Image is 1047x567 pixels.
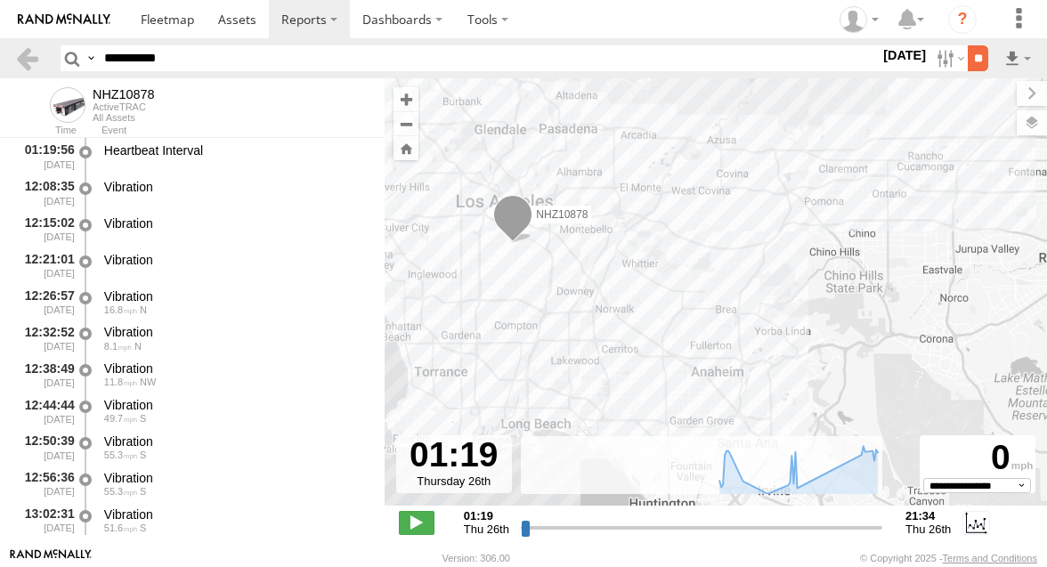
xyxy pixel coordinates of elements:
div: Vibration [104,215,368,231]
strong: 21:34 [905,509,951,522]
div: 12:26:57 [DATE] [14,286,77,319]
span: 16.8 [104,304,137,315]
div: Vibration [104,397,368,413]
div: 12:44:44 [DATE] [14,394,77,427]
div: ActiveTRAC [93,101,155,112]
span: 55.3 [104,450,137,460]
div: Vibration [104,470,368,486]
div: 12:32:52 [DATE] [14,322,77,355]
div: Time [14,126,77,135]
div: 12:08:35 [DATE] [14,176,77,209]
label: [DATE] [880,45,929,65]
div: © Copyright 2025 - [860,553,1037,563]
a: Visit our Website [10,549,92,567]
div: All Assets [93,112,155,123]
div: Vibration [104,360,368,377]
div: Vibration [104,433,368,450]
div: Vibration [104,252,368,268]
span: Heading: 180 [140,486,146,497]
div: NHZ10878 - View Asset History [93,87,155,101]
button: Zoom out [394,111,418,136]
div: 13:02:31 [DATE] [14,504,77,537]
span: Thu 26th Dec 2024 [464,522,509,536]
div: 12:15:02 [DATE] [14,213,77,246]
div: Zulema McIntosch [833,6,885,33]
div: 12:50:39 [DATE] [14,431,77,464]
div: Event [101,126,385,135]
label: Search Query [84,45,98,71]
span: Heading: 3 [134,341,142,352]
span: Heading: 190 [140,413,146,424]
div: Vibration [104,324,368,340]
span: Thu 26th Dec 2024 [905,522,951,536]
img: rand-logo.svg [18,13,110,26]
strong: 01:19 [464,509,509,522]
span: Heading: 302 [140,377,156,387]
div: Vibration [104,288,368,304]
div: 12:21:01 [DATE] [14,249,77,282]
label: Play/Stop [399,511,434,534]
span: 49.7 [104,413,137,424]
a: Terms and Conditions [943,553,1037,563]
span: Heading: 181 [140,450,146,460]
i: ? [948,5,977,34]
div: Heartbeat Interval [104,142,368,158]
div: 12:56:36 [DATE] [14,467,77,500]
button: Zoom Home [394,136,418,160]
span: 51.6 [104,522,137,533]
div: Version: 306.00 [442,553,510,563]
a: Back to previous Page [14,45,40,71]
div: 12:38:49 [DATE] [14,358,77,391]
span: Heading: 356 [140,304,147,315]
div: 0 [922,438,1033,478]
span: 11.8 [104,377,137,387]
button: Zoom in [394,87,418,111]
div: 01:19:56 [DATE] [14,140,77,173]
span: NHZ10878 [536,208,588,221]
span: Heading: 173 [140,522,146,533]
div: Vibration [104,506,368,522]
label: Export results as... [1002,45,1033,71]
div: Vibration [104,179,368,195]
span: 8.1 [104,341,132,352]
label: Search Filter Options [929,45,968,71]
span: 55.3 [104,486,137,497]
